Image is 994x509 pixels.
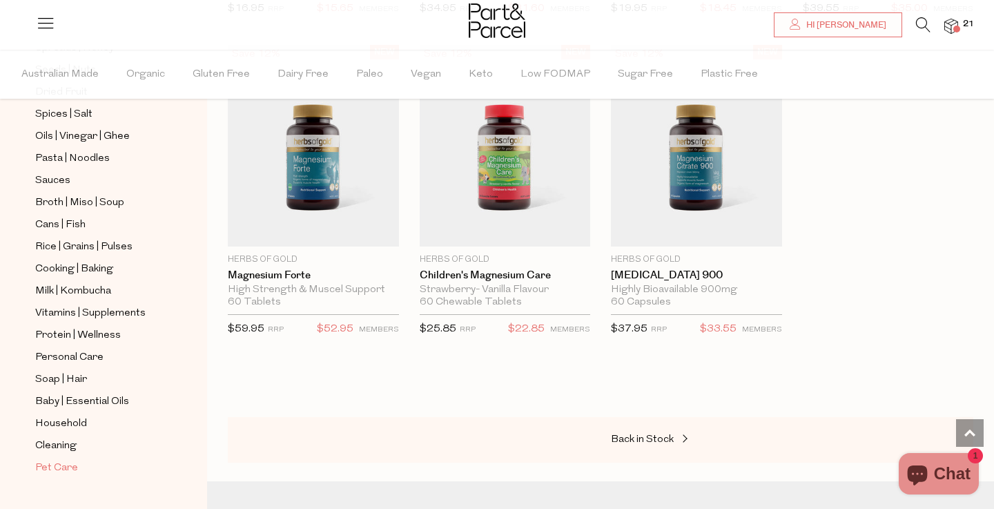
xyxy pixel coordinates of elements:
span: Plastic Free [701,50,758,99]
span: $59.95 [228,324,264,334]
span: Rice | Grains | Pulses [35,239,133,256]
p: Herbs of Gold [228,253,399,266]
span: Gluten Free [193,50,250,99]
a: Milk | Kombucha [35,282,161,300]
img: Children's Magnesium Care [420,45,591,247]
inbox-online-store-chat: Shopify online store chat [895,453,983,498]
small: MEMBERS [359,326,399,334]
span: Keto [469,50,493,99]
a: Hi [PERSON_NAME] [774,12,902,37]
span: 21 [959,18,977,30]
span: 60 Capsules [611,296,671,309]
span: Back in Stock [611,434,674,445]
span: Low FODMAP [520,50,590,99]
span: Cooking | Baking [35,261,113,278]
div: High Strength & Muscel Support [228,284,399,296]
a: Back in Stock [611,431,749,449]
a: Baby | Essential Oils [35,393,161,410]
p: Herbs of Gold [420,253,591,266]
a: Cans | Fish [35,216,161,233]
img: Magnesium Forte [228,45,399,247]
span: Cleaning [35,438,77,454]
span: 60 Chewable Tablets [420,296,522,309]
a: Cleaning [35,437,161,454]
div: Highly Bioavailable 900mg [611,284,782,296]
span: Organic [126,50,165,99]
a: Soap | Hair [35,371,161,388]
span: Protein | Wellness [35,327,121,344]
span: $37.95 [611,324,647,334]
a: Protein | Wellness [35,327,161,344]
span: Vegan [411,50,441,99]
span: Sauces [35,173,70,189]
span: Vitamins | Supplements [35,305,146,322]
small: RRP [460,326,476,334]
small: RRP [651,326,667,334]
img: Magnesium Citrate 900 [611,45,782,247]
a: 21 [944,19,958,33]
a: Pet Care [35,459,161,477]
span: Hi [PERSON_NAME] [803,19,886,31]
span: Household [35,416,87,432]
span: Milk | Kombucha [35,283,111,300]
span: Dairy Free [277,50,329,99]
span: Cans | Fish [35,217,86,233]
a: Rice | Grains | Pulses [35,238,161,256]
span: Sugar Free [618,50,673,99]
a: Magnesium Forte [228,269,399,282]
small: RRP [268,326,284,334]
div: Strawberry- Vanilla Flavour [420,284,591,296]
img: Part&Parcel [469,3,525,38]
span: 60 Tablets [228,296,281,309]
small: MEMBERS [742,326,782,334]
a: Spices | Salt [35,106,161,123]
span: Soap | Hair [35,372,87,388]
a: Personal Care [35,349,161,366]
span: Spices | Salt [35,106,92,123]
a: Cooking | Baking [35,260,161,278]
span: Personal Care [35,349,104,366]
span: $25.85 [420,324,456,334]
p: Herbs of Gold [611,253,782,266]
a: Sauces [35,172,161,189]
a: Household [35,415,161,432]
a: Pasta | Noodles [35,150,161,167]
span: Oils | Vinegar | Ghee [35,128,130,145]
a: Vitamins | Supplements [35,305,161,322]
span: Pasta | Noodles [35,151,110,167]
span: Pet Care [35,460,78,477]
span: $33.55 [700,320,737,338]
a: [MEDICAL_DATA] 900 [611,269,782,282]
a: Broth | Miso | Soup [35,194,161,211]
span: $22.85 [508,320,545,338]
a: Children's Magnesium Care [420,269,591,282]
span: $52.95 [317,320,353,338]
small: MEMBERS [550,326,590,334]
a: Oils | Vinegar | Ghee [35,128,161,145]
span: Paleo [356,50,383,99]
span: Broth | Miso | Soup [35,195,124,211]
span: Australian Made [21,50,99,99]
span: Baby | Essential Oils [35,394,129,410]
